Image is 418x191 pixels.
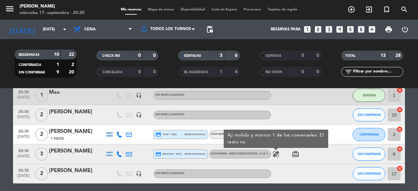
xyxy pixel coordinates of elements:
span: CONFIRMADA [19,63,41,67]
span: Cena [84,27,96,32]
i: add_box [368,25,376,34]
span: [DATE] [15,95,32,103]
span: 20:30 [15,107,32,115]
strong: 9 [56,70,59,74]
i: cancel [396,106,403,113]
i: arrow_drop_down [61,25,69,33]
span: 20:30 [15,88,32,95]
span: 3 [35,148,48,161]
span: Sin menú asignado [155,94,185,96]
div: miércoles 17. septiembre - 20:30 [20,10,85,16]
strong: 6 [235,53,239,58]
div: [PERSON_NAME] [49,147,104,155]
i: credit_card [155,151,161,157]
input: Filtrar por nombre... [352,68,403,75]
i: turned_in_not [383,6,391,13]
div: [PERSON_NAME] [49,108,104,116]
span: mercadopago [185,152,205,156]
button: CONFIRMADA [353,128,385,141]
span: 2 [35,167,48,180]
i: headset_mic [136,92,142,98]
span: Pre-acceso [240,8,265,11]
div: LOG OUT [397,20,413,39]
span: SIN CONFIRMAR [358,113,381,117]
strong: 0 [153,53,157,58]
span: Tarjetas de regalo [265,8,301,11]
strong: 20 [69,70,75,74]
span: Mis reservas [118,8,145,11]
i: headset_mic [136,171,142,177]
span: CANCELADA [102,71,122,74]
span: 1 Visita [51,136,64,141]
span: [DATE] [15,135,32,142]
span: master * 5572 [155,151,182,157]
span: pending_actions [206,25,214,33]
span: Reservas para [271,27,301,32]
strong: 0 [316,70,320,74]
span: mercadopago [185,132,205,136]
span: CONFIRMADA [360,133,379,136]
strong: 13 [380,53,386,58]
strong: 0 [316,53,320,58]
span: 2 [35,128,48,141]
i: filter_list [345,68,352,76]
span: CHECK INS [102,54,120,57]
span: Lista de Espera [208,8,240,11]
span: Disponibilidad [177,8,208,11]
strong: 2 [72,62,75,67]
span: 2 [35,108,48,121]
span: Kichi Barra - Menú degustación - A la carta [211,152,275,155]
span: RESERVADAS [19,53,40,56]
div: [PERSON_NAME] [49,167,104,175]
i: looks_4 [335,25,344,34]
span: SENTADA [362,93,376,97]
span: Sin menú asignado [155,172,185,175]
i: add_circle_outline [347,6,355,13]
span: TOTAL [345,54,355,57]
span: 1 [35,89,48,102]
div: Max [49,88,104,97]
i: looks_6 [357,25,365,34]
span: Sin menú asignado [155,113,185,116]
span: 20:30 [15,166,32,174]
i: [DATE] [5,22,40,37]
button: SIN CONFIRMAR [353,148,385,161]
span: SIN CONFIRMAR [358,172,381,175]
i: looks_two [314,25,322,34]
span: Kichi Barra - Menú degustación - A la carta [211,133,275,135]
span: 20:30 [15,147,32,154]
strong: 4 [235,70,239,74]
span: visa * 4432 [155,132,177,137]
i: headset_mic [136,112,142,118]
strong: 1 [220,70,222,74]
span: SIN CONFIRMAR [19,71,45,74]
strong: 28 [395,53,402,58]
i: looks_5 [346,25,355,34]
i: cancel [396,126,403,133]
strong: 0 [301,70,304,74]
div: [PERSON_NAME] [49,127,104,136]
strong: 10 [54,52,59,57]
button: menu [5,4,15,16]
strong: 1 [56,62,59,67]
i: looks_3 [325,25,333,34]
i: credit_card [155,132,161,137]
i: healing [272,150,280,158]
div: Aji molido y morron 1 de los comensales. El resto no [224,130,328,148]
strong: 0 [301,53,304,58]
span: NO SHOW [265,71,282,74]
div: [PERSON_NAME] [20,3,85,10]
strong: 0 [138,53,141,58]
i: power_settings_new [401,25,409,33]
span: [DATE] [15,174,32,181]
i: cancel [396,146,403,152]
i: cancel [396,165,403,172]
button: SENTADA [353,89,385,102]
strong: 0 [138,70,141,74]
strong: 22 [69,52,75,57]
i: exit_to_app [365,6,373,13]
span: RE AGENDADA [184,71,208,74]
i: menu [5,4,15,14]
i: cancel [396,87,403,93]
span: SERVIDAS [265,54,281,57]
